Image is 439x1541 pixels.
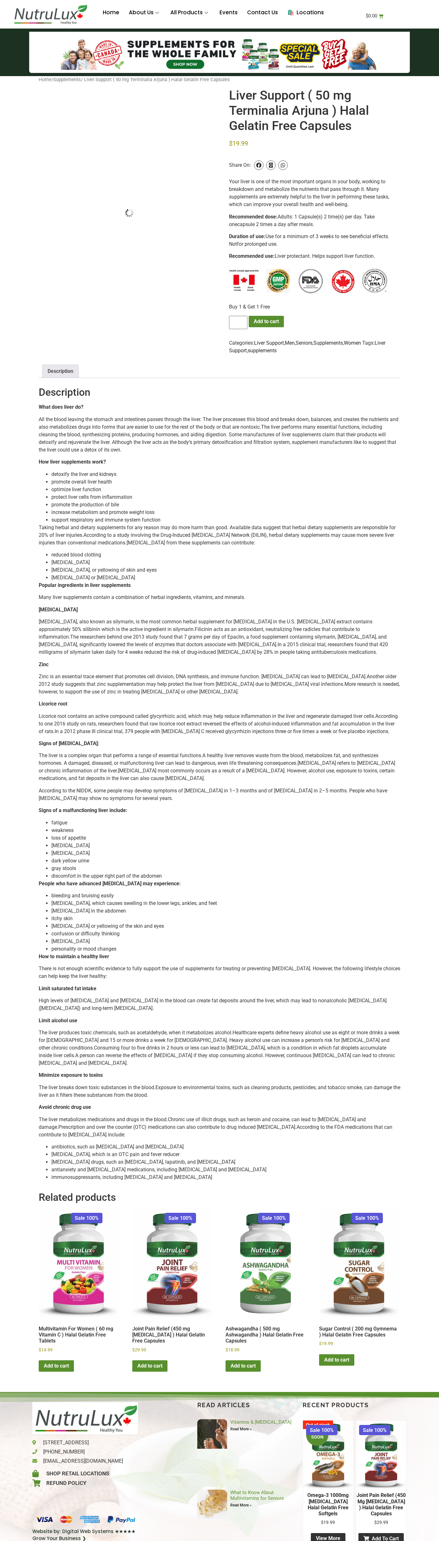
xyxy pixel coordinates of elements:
span: $ [229,140,233,147]
a: Add to cart: “Sugar Control ( 200 mg Gymnema ) Halal Gelatin Free Capsules” [319,1354,354,1366]
a: Seniors [296,340,312,346]
a: Read more about What to Know About Multivitamins for Seniors [230,1503,252,1507]
span: $ [132,1347,135,1352]
span: personality or mood changes [51,946,116,952]
span: [MEDICAL_DATA], which causes swelling in the lower legs, ankles, and feet [51,900,217,906]
a: Women [344,340,361,346]
span: weakness [51,827,74,833]
span: [MEDICAL_DATA] or yellowing of the skin and eyes [51,923,164,929]
a: Home [39,77,51,82]
span: $ [226,1347,228,1352]
a: $0.00 [358,10,391,22]
bdi: 19.99 [229,140,248,147]
input: Product quantity [229,316,247,329]
a: Liver Support [254,340,284,346]
span: According to a study involving the Drug-Induced [MEDICAL_DATA] Network (DILIN), herbal dietary su... [39,532,394,546]
a: Add to cart: “Multivitamin For Women ( 60 mg Vitamin C ) Halal Gelatin Free Tablets” [39,1360,74,1372]
span: Refund Policy [45,1479,86,1487]
img: Omega-3 1000mg Fish Oil Halal Gelatin Free Softgels [303,1421,353,1490]
span: reduced blood clotting [51,552,101,558]
span: Out of stock [303,1421,333,1429]
b: Limit saturated fat intake [39,985,96,992]
span: [EMAIL_ADDRESS][DOMAIN_NAME] [42,1457,123,1465]
span: Adults: 1 Capsule(s) 2 time(s) per day. Take one [229,214,375,227]
span: Categories: , , , , [229,340,361,346]
img: Multivitamin For Women ( 60 mg Vitamin C ) Halal Gelatin Free Tablets [39,1208,118,1318]
span: for prolonged use. [237,241,278,247]
b: What does liver do? [39,404,83,410]
h2: Description [39,386,400,398]
span: The liver metabolizes medications and drugs in the blood. [39,1116,168,1122]
span: $ [321,1520,324,1525]
span: [MEDICAL_DATA], which is an OTC pain and fever reducer [51,1151,180,1157]
span: Exposure to environmental toxins, such as cleaning products, pesticides, and tobacco smoke, can d... [39,1084,400,1098]
span: Prescription and over the counter (OTC) medications can also contribute to drug induced [MEDICAL_... [58,1124,297,1130]
span: promote overall liver health [51,479,112,485]
span: $ [366,13,368,19]
span: High levels of [MEDICAL_DATA] and [MEDICAL_DATA] in the blood can create fat deposits around the ... [39,998,387,1011]
b: People who have advanced [MEDICAL_DATA] may experience: [39,881,181,887]
a: Vitamins & [MEDICAL_DATA] [230,1419,292,1425]
span: A healthy liver removes waste from the blood, metabolizes fat, and synthesizes hormones. A damage... [39,752,378,766]
span: The researchers behind one 2013 study found that 7 grams per day of Epaclin, a food supplement co... [39,634,387,647]
span: Shop Retail Locations [45,1470,109,1478]
h4: Read articles [197,1402,296,1408]
span: According to the FDA medications that can contribute to [MEDICAL_DATA] include: [39,1124,392,1138]
bdi: 29.99 [132,1347,146,1352]
span: promote the production of bile [51,502,119,508]
span: There is not enough scientific evidence to fully support the use of supplements for treating or p... [39,966,400,979]
span: $ [319,1341,322,1346]
span: fatigue [51,820,67,826]
a: [EMAIL_ADDRESS][DOMAIN_NAME] [32,1457,138,1465]
bdi: 19.99 [319,1341,333,1346]
h2: Omega-3 1000mg [MEDICAL_DATA] Halal Gelatin Free Softgels [303,1490,353,1519]
span: Use for a minimum of 3 weeks to see beneficial effects. Not [229,233,389,247]
h2: Multivitamin For Women ( 60 mg Vitamin C ) Halal Gelatin Free Tablets [39,1323,118,1347]
b: Zinc [39,661,49,667]
b: Recommended dose: [229,214,278,220]
a: Shop Retail Locations [32,1470,138,1478]
span: [STREET_ADDRESS] [42,1439,89,1447]
span: discomfort in the upper right part of the abdomen [51,873,162,879]
b: [MEDICAL_DATA] [39,607,78,613]
span: The liver produces toxic chemicals, such as acetaldehyde, when it metabolizes alcohol. [39,1030,233,1036]
span: Licorice root contains an active compound called glycyrrhizic acid, which may help reduce inflamm... [39,713,375,719]
img: Ashwagandha ( 500 mg Ashwagandha ) Halal Gelatin Free Capsules [226,1208,305,1318]
h1: Liver Support ( 50 mg Terminalia Arjuna ) Halal Gelatin Free Capsules [229,88,394,133]
a: Men [285,340,295,346]
span: protect liver cells from inflammation [51,494,132,500]
span: The liver performs many essential functions, including cleaning the blood, synthesizing proteins,... [39,424,396,453]
img: Joint Pain Relief (450 mg Glucosamine Sulfate ) Halal Gelatin Free Capsules [132,1208,212,1318]
a: Add to cart: “Ashwagandha ( 500 mg Ashwagandha ) Halal Gelatin Free Capsules” [226,1360,261,1372]
bdi: 0.00 [366,13,377,19]
span: nontoxic. [240,424,261,430]
span: Chronic use of illicit drugs, such as heroin and cocaine, can lead to [MEDICAL_DATA] and damage. [39,1116,366,1130]
b: Licorice root [39,701,67,707]
span: $ [39,1347,41,1352]
span: Consuming four to five drinks in 2 hours or less can lead to [MEDICAL_DATA], which is a condition... [39,1045,386,1058]
span: [MEDICAL_DATA] most commonly occurs as a result of a [MEDICAL_DATA]. However, alcohol use, exposu... [39,768,395,781]
span: Another older 2012 study suggests that zinc supplementation may help protect the liver from [MEDI... [39,673,396,687]
img: Joint Pain Relief (450 mg Glucosamine Sulfate ) Halal Gelatin Free Capsules [356,1421,406,1490]
span: The liver breaks down toxic substances in the blood. [39,1084,155,1090]
span: Filicinin acts as an antioxidant, neutralizing free radicles that contribute to inflammation. [39,626,360,640]
a: Sale 100% Ashwagandha ( 500 mg Ashwagandha ) Halal Gelatin Free Capsules $18.99 [226,1208,305,1353]
a: [PHONE_NUMBER] [32,1448,138,1456]
span: [MEDICAL_DATA] in the abdomen [51,908,126,914]
span: bleeding and bruising easily [51,893,114,899]
span: Share On: [229,153,251,178]
button: Add to cart [249,316,284,327]
h2: Ashwagandha ( 500 mg Ashwagandha ) Halal Gelatin Free Capsules [226,1323,305,1347]
span: $ [374,1520,377,1525]
span: Zinc is an essential trace element that promotes cell division, DNA synthesis, and immune functio... [39,673,367,679]
span: [MEDICAL_DATA] [51,559,90,565]
span: [MEDICAL_DATA] drugs, such as [MEDICAL_DATA], lapatinib, and [MEDICAL_DATA] [51,1159,235,1165]
span: antianxiety and [MEDICAL_DATA] medications, including [MEDICAL_DATA] and [MEDICAL_DATA] [51,1167,266,1173]
span: [MEDICAL_DATA] or [MEDICAL_DATA] [51,575,135,581]
span: Many liver supplements contain a combination of herbal ingredients, vitamins, and minerals. [39,594,245,600]
span: immunosuppressants, including [MEDICAL_DATA] and [MEDICAL_DATA] [51,1174,212,1180]
span: Your liver is one of the most important organs in your body, working to breakdown and metabolize ... [229,179,389,207]
span: itchy skin [51,915,73,921]
b: Minimize exposure to toxins [39,1072,103,1078]
span: Taking herbal and dietary supplements for any reason may do more harm than good. Available data s... [39,524,396,538]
